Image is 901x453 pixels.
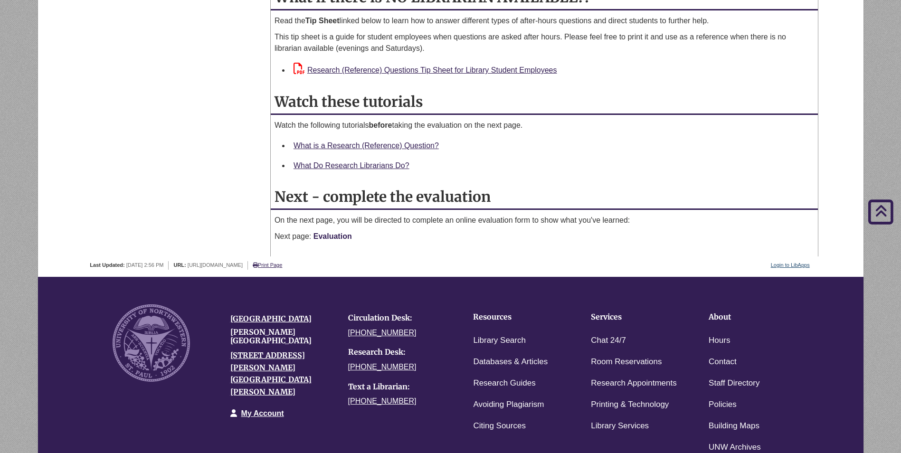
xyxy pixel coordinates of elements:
a: Print Page [253,262,282,268]
a: What Do Research Librarians Do? [294,161,409,170]
h4: Resources [473,313,561,321]
h4: Text a Librarian: [348,383,452,391]
a: Library Search [473,334,526,348]
a: Policies [709,398,737,412]
a: Library Services [591,419,649,433]
h2: Watch these tutorials [271,90,818,115]
strong: before [369,121,392,129]
i: Print Page [253,263,258,268]
p: Read the linked below to learn how to answer different types of after-hours questions and direct ... [275,15,814,27]
img: UNW seal [113,304,190,382]
a: Research Appointments [591,377,677,390]
a: [PHONE_NUMBER] [348,397,417,405]
a: Research Guides [473,377,535,390]
a: [GEOGRAPHIC_DATA] [230,314,312,323]
h4: Services [591,313,679,321]
a: Citing Sources [473,419,526,433]
a: My Account [241,409,284,417]
a: What is a Research (Reference) Question? [294,142,439,150]
a: Back to Top [863,205,899,217]
a: [STREET_ADDRESS][PERSON_NAME][GEOGRAPHIC_DATA][PERSON_NAME] [230,350,312,396]
h2: Next - complete the evaluation [271,185,818,210]
a: Evaluation [313,232,352,240]
p: On the next page, you will be directed to complete an online evaluation form to show what you've ... [275,215,814,226]
span: Last Updated: [90,262,124,268]
strong: Tip Sheet [305,17,340,25]
span: URL: [173,262,186,268]
p: This tip sheet is a guide for student employees when questions are asked after hours. Please feel... [275,31,814,54]
span: [URL][DOMAIN_NAME] [188,262,243,268]
a: Databases & Articles [473,355,548,369]
span: [DATE] 2:56 PM [126,262,164,268]
a: Room Reservations [591,355,662,369]
p: Watch the following tutorials taking the evaluation on the next page. [275,120,814,131]
a: Contact [709,355,737,369]
a: Login to LibApps [771,262,810,268]
a: Building Maps [709,419,759,433]
a: [PHONE_NUMBER] [348,329,417,337]
a: Avoiding Plagiarism [473,398,544,412]
a: Chat 24/7 [591,334,626,348]
h4: Circulation Desk: [348,314,452,322]
a: Staff Directory [709,377,759,390]
a: Hours [709,334,730,348]
p: Next page: [275,231,814,242]
a: Research (Reference) Questions Tip Sheet for Library Student Employees [294,66,557,74]
h4: About [709,313,797,321]
a: [PHONE_NUMBER] [348,363,417,371]
a: Printing & Technology [591,398,669,412]
h4: Research Desk: [348,348,452,357]
h4: [PERSON_NAME][GEOGRAPHIC_DATA] [230,328,334,345]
